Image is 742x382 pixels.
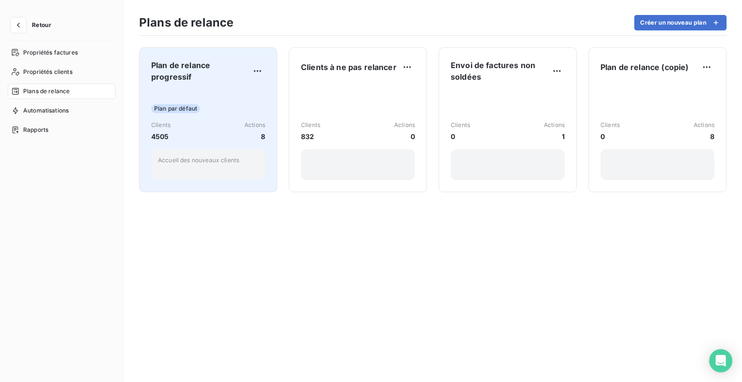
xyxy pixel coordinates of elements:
span: Rapports [23,126,48,134]
span: Actions [394,121,415,129]
span: 0 [451,131,470,141]
div: Open Intercom Messenger [709,349,732,372]
span: 8 [694,131,714,141]
span: Actions [544,121,565,129]
span: 1 [544,131,565,141]
span: Plans de relance [23,87,70,96]
span: Clients [451,121,470,129]
span: 0 [600,131,620,141]
span: Clients à ne pas relancer [301,61,397,73]
span: Actions [244,121,265,129]
span: 832 [301,131,320,141]
span: 0 [394,131,415,141]
span: 8 [244,131,265,141]
span: Retour [32,22,51,28]
span: Plan par défaut [151,104,200,113]
button: Retour [8,17,59,33]
span: Actions [694,121,714,129]
a: Rapports [8,122,115,138]
span: Automatisations [23,106,69,115]
span: Clients [301,121,320,129]
span: Clients [151,121,171,129]
span: 4505 [151,131,171,141]
h3: Plans de relance [139,14,233,31]
a: Propriétés factures [8,45,115,60]
span: Plan de relance progressif [151,59,250,83]
a: Plans de relance [8,84,115,99]
span: Clients [600,121,620,129]
span: Propriétés factures [23,48,78,57]
span: Propriétés clients [23,68,72,76]
a: Propriétés clients [8,64,115,80]
span: Envoi de factures non soldées [451,59,549,83]
span: Plan de relance (copie) [600,61,688,73]
button: Créer un nouveau plan [634,15,727,30]
p: Accueil des nouveaux clients [158,156,258,165]
a: Automatisations [8,103,115,118]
